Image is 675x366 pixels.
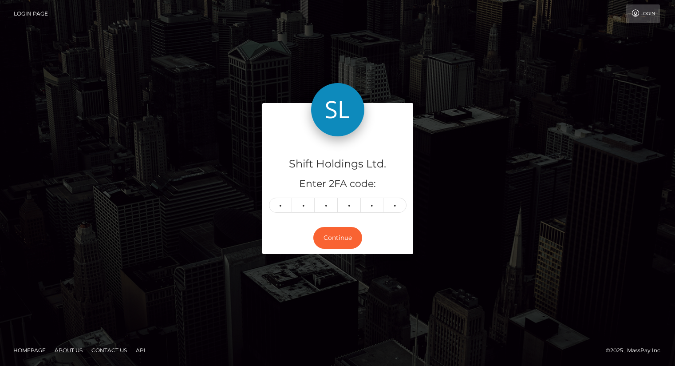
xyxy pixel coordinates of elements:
h5: Enter 2FA code: [269,177,407,191]
img: Shift Holdings Ltd. [311,83,364,136]
div: © 2025 , MassPay Inc. [606,346,668,355]
button: Continue [313,227,362,249]
a: About Us [51,343,86,357]
a: Homepage [10,343,49,357]
a: Login [626,4,660,23]
a: API [132,343,149,357]
a: Contact Us [88,343,130,357]
h4: Shift Holdings Ltd. [269,156,407,172]
a: Login Page [14,4,48,23]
